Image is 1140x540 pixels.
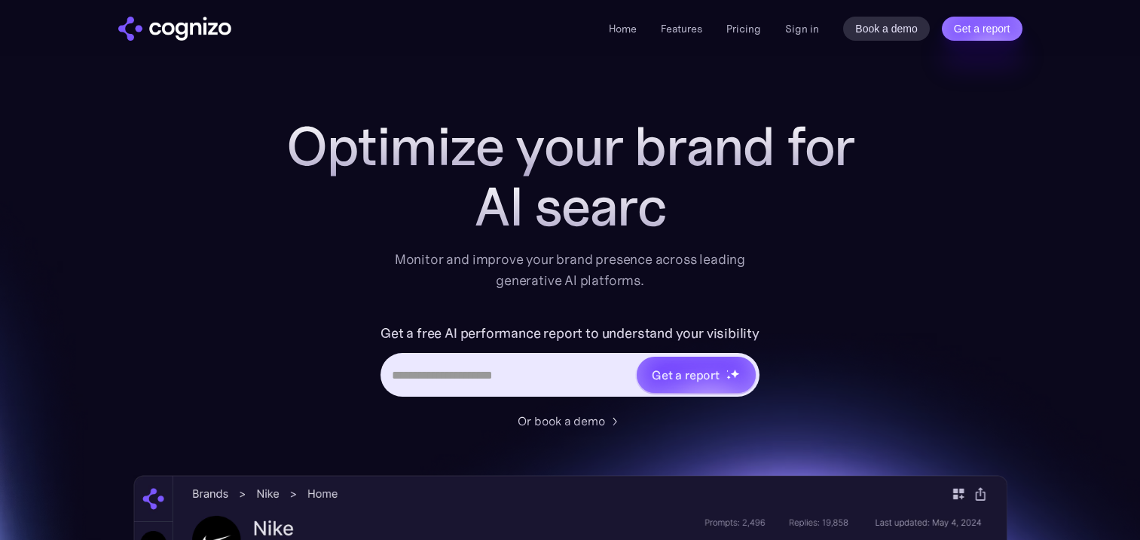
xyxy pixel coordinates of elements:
img: star [726,370,729,372]
img: star [726,375,732,380]
a: Features [661,22,702,35]
a: Sign in [785,20,819,38]
a: Pricing [726,22,761,35]
div: Get a report [652,366,720,384]
a: Home [609,22,637,35]
img: cognizo logo [118,17,231,41]
label: Get a free AI performance report to understand your visibility [381,321,759,345]
a: Get a report [942,17,1022,41]
a: Get a reportstarstarstar [635,355,757,394]
h1: Optimize your brand for [269,116,872,176]
a: Or book a demo [518,412,623,430]
div: Or book a demo [518,412,605,430]
form: Hero URL Input Form [381,321,759,404]
img: star [730,369,740,379]
a: home [118,17,231,41]
div: Monitor and improve your brand presence across leading generative AI platforms. [385,249,756,291]
div: AI searc [269,176,872,237]
a: Book a demo [843,17,930,41]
